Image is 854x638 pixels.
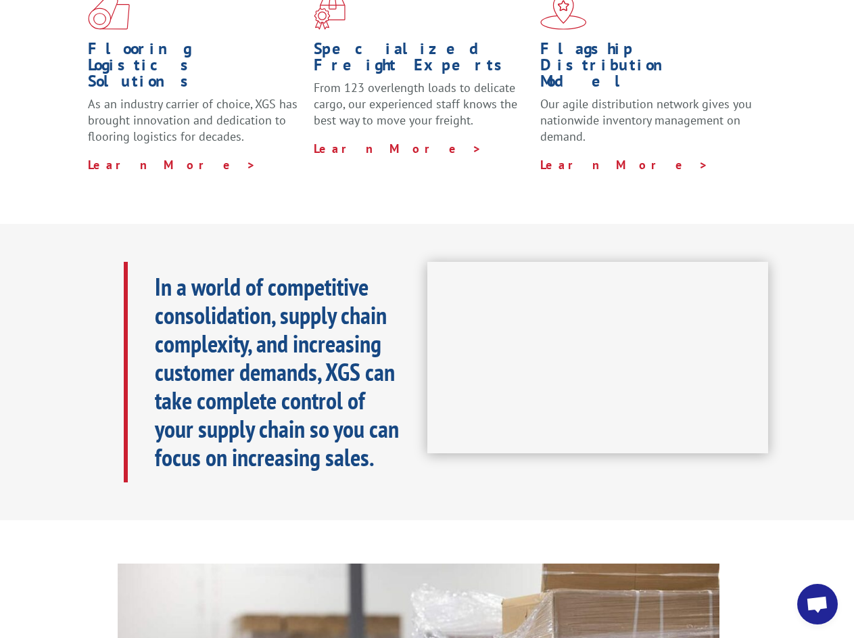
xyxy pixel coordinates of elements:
a: Learn More > [88,157,256,173]
h1: Flagship Distribution Model [540,41,756,96]
p: From 123 overlength loads to delicate cargo, our experienced staff knows the best way to move you... [314,80,529,140]
iframe: XGS Logistics Solutions [427,262,769,454]
a: Learn More > [314,141,482,156]
h1: Specialized Freight Experts [314,41,529,80]
span: Our agile distribution network gives you nationwide inventory management on demand. [540,96,752,144]
h1: Flooring Logistics Solutions [88,41,304,96]
a: Learn More > [540,157,709,173]
span: As an industry carrier of choice, XGS has brought innovation and dedication to flooring logistics... [88,96,298,144]
div: Open chat [797,584,838,624]
b: In a world of competitive consolidation, supply chain complexity, and increasing customer demands... [155,271,399,473]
